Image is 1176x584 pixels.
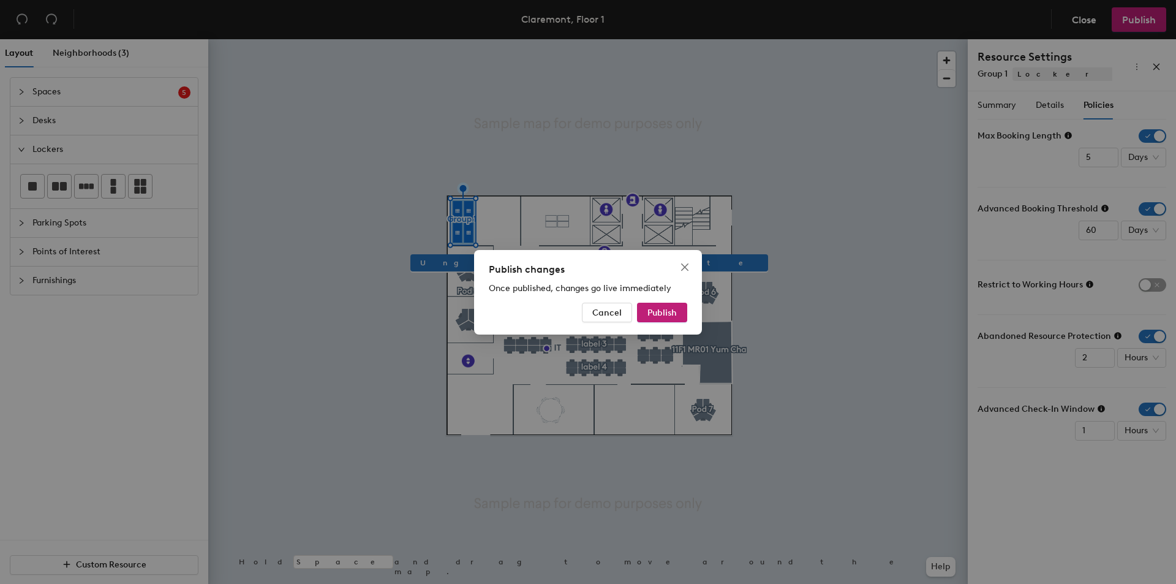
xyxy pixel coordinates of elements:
[592,307,622,317] span: Cancel
[489,262,687,277] div: Publish changes
[637,303,687,322] button: Publish
[582,303,632,322] button: Cancel
[675,257,695,277] button: Close
[489,283,671,294] span: Once published, changes go live immediately
[675,262,695,272] span: Close
[647,307,677,317] span: Publish
[680,262,690,272] span: close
